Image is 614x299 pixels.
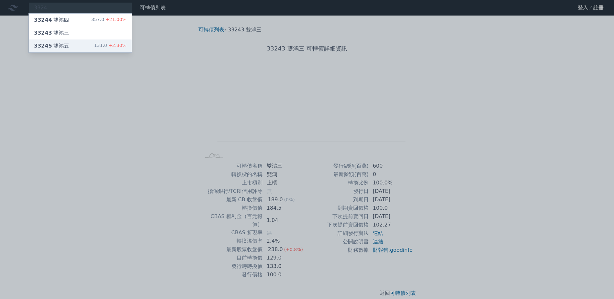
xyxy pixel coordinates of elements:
[34,17,52,23] span: 33244
[104,17,127,22] span: +21.00%
[34,16,69,24] div: 雙鴻四
[29,27,132,39] a: 33243雙鴻三
[34,29,69,37] div: 雙鴻三
[94,42,127,50] div: 131.0
[29,14,132,27] a: 33244雙鴻四 357.0+21.00%
[91,16,127,24] div: 357.0
[29,39,132,52] a: 33245雙鴻五 131.0+2.30%
[34,43,52,49] span: 33245
[107,43,127,48] span: +2.30%
[34,42,69,50] div: 雙鴻五
[34,30,52,36] span: 33243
